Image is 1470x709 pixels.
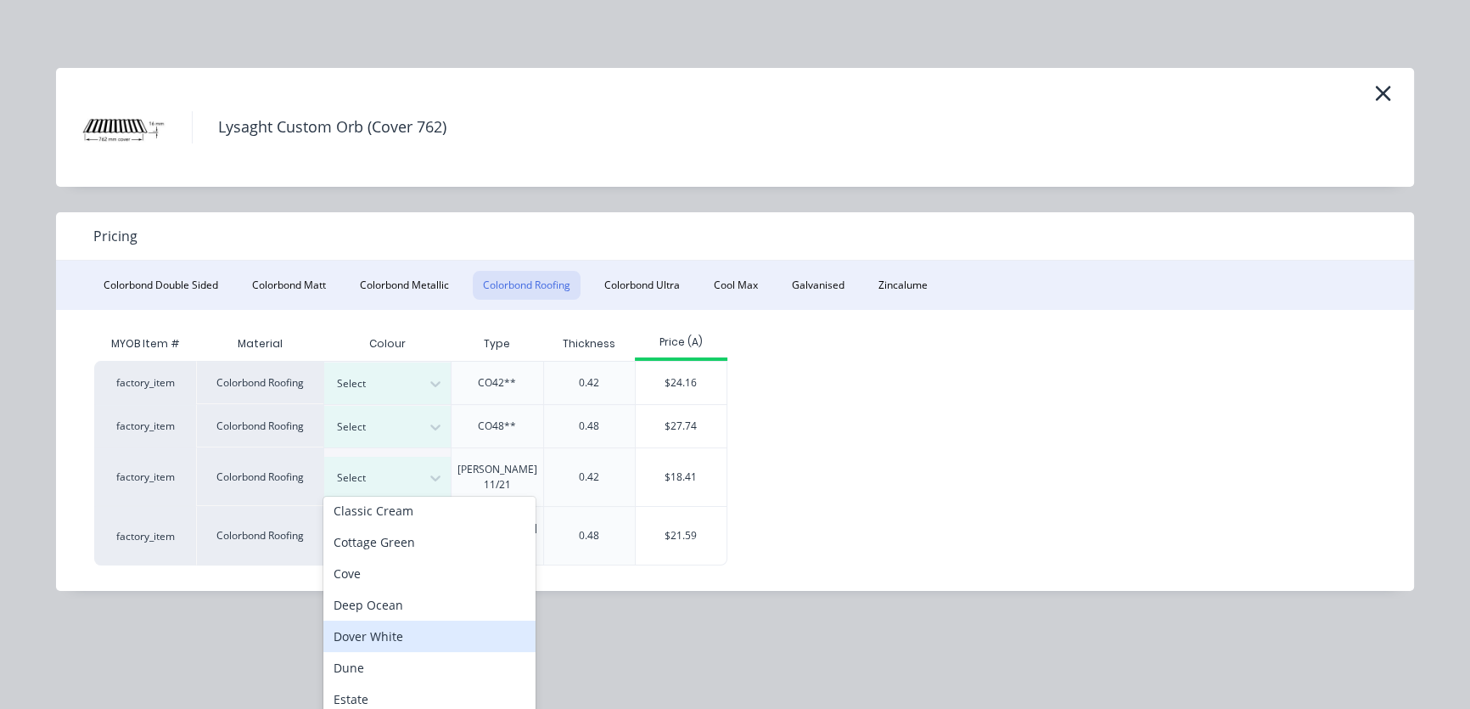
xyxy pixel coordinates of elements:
[579,528,599,543] div: 0.48
[323,589,536,621] div: Deep Ocean
[192,111,472,143] h4: Lysaght Custom Orb (Cover 762)
[636,405,727,447] div: $27.74
[323,495,536,526] div: Classic Cream
[196,361,323,404] div: Colorbond Roofing
[470,323,524,365] div: Type
[323,526,536,558] div: Cottage Green
[81,85,166,170] img: Lysaght Custom Orb (Cover 762)
[579,470,599,485] div: 0.42
[196,404,323,447] div: Colorbond Roofing
[94,404,196,447] div: factory_item
[457,462,537,492] div: [PERSON_NAME] 11/21
[323,652,536,684] div: Dune
[579,419,599,434] div: 0.48
[94,327,196,361] div: MYOB Item #
[782,271,855,300] button: Galvanised
[636,507,727,565] div: $21.59
[242,271,336,300] button: Colorbond Matt
[323,327,451,361] div: Colour
[473,271,581,300] button: Colorbond Roofing
[196,327,323,361] div: Material
[350,271,459,300] button: Colorbond Metallic
[94,506,196,566] div: factory_item
[196,447,323,506] div: Colorbond Roofing
[636,448,727,506] div: $18.41
[635,335,727,350] div: Price (A)
[704,271,768,300] button: Cool Max
[94,361,196,404] div: factory_item
[323,558,536,589] div: Cove
[579,375,599,391] div: 0.42
[196,506,323,566] div: Colorbond Roofing
[594,271,690,300] button: Colorbond Ultra
[93,271,228,300] button: Colorbond Double Sided
[636,362,727,404] div: $24.16
[94,447,196,506] div: factory_item
[93,226,137,246] span: Pricing
[323,621,536,652] div: Dover White
[868,271,938,300] button: Zincalume
[549,323,629,365] div: Thickness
